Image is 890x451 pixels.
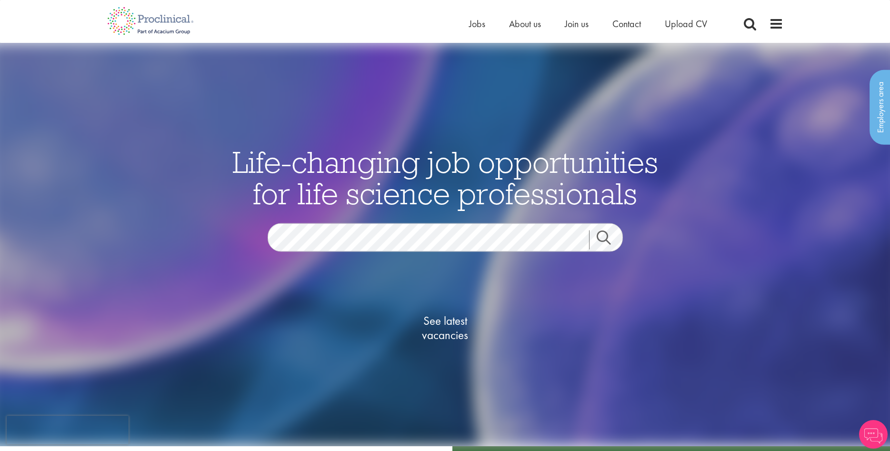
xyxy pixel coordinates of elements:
[7,416,129,444] iframe: reCAPTCHA
[232,142,658,212] span: Life-changing job opportunities for life science professionals
[665,18,707,30] a: Upload CV
[612,18,641,30] a: Contact
[509,18,541,30] a: About us
[565,18,589,30] a: Join us
[398,275,493,380] a: See latestvacancies
[589,230,630,249] a: Job search submit button
[469,18,485,30] a: Jobs
[398,313,493,342] span: See latest vacancies
[859,420,888,449] img: Chatbot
